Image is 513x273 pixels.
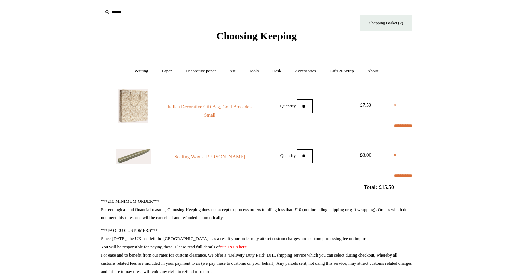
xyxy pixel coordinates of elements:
[118,89,148,123] img: Italian Decorative Gift Bag, Gold Brocade - Small
[163,103,256,119] a: Italian Decorative Gift Bag, Gold Brocade - Small
[216,36,297,40] a: Choosing Keeping
[101,197,412,222] p: ***£10 MINIMUM ORDER*** For ecological and financial reasons, Choosing Keeping does not accept or...
[163,153,256,161] a: Sealing Wax - [PERSON_NAME]
[280,103,296,108] label: Quantity
[216,30,297,41] span: Choosing Keeping
[323,62,360,80] a: Gifts & Wrap
[156,62,178,80] a: Paper
[394,151,397,159] a: ×
[85,184,428,190] h2: Total: £15.50
[223,62,241,80] a: Art
[266,62,288,80] a: Desk
[220,244,247,249] a: our T&Cs here
[289,62,322,80] a: Accessories
[116,149,151,164] img: Sealing Wax - Olive Green
[350,101,381,109] div: £7.50
[280,153,296,158] label: Quantity
[129,62,155,80] a: Writing
[360,15,412,31] a: Shopping Basket (2)
[361,62,385,80] a: About
[350,151,381,159] div: £8.00
[394,101,397,109] a: ×
[243,62,265,80] a: Tools
[179,62,222,80] a: Decorative paper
